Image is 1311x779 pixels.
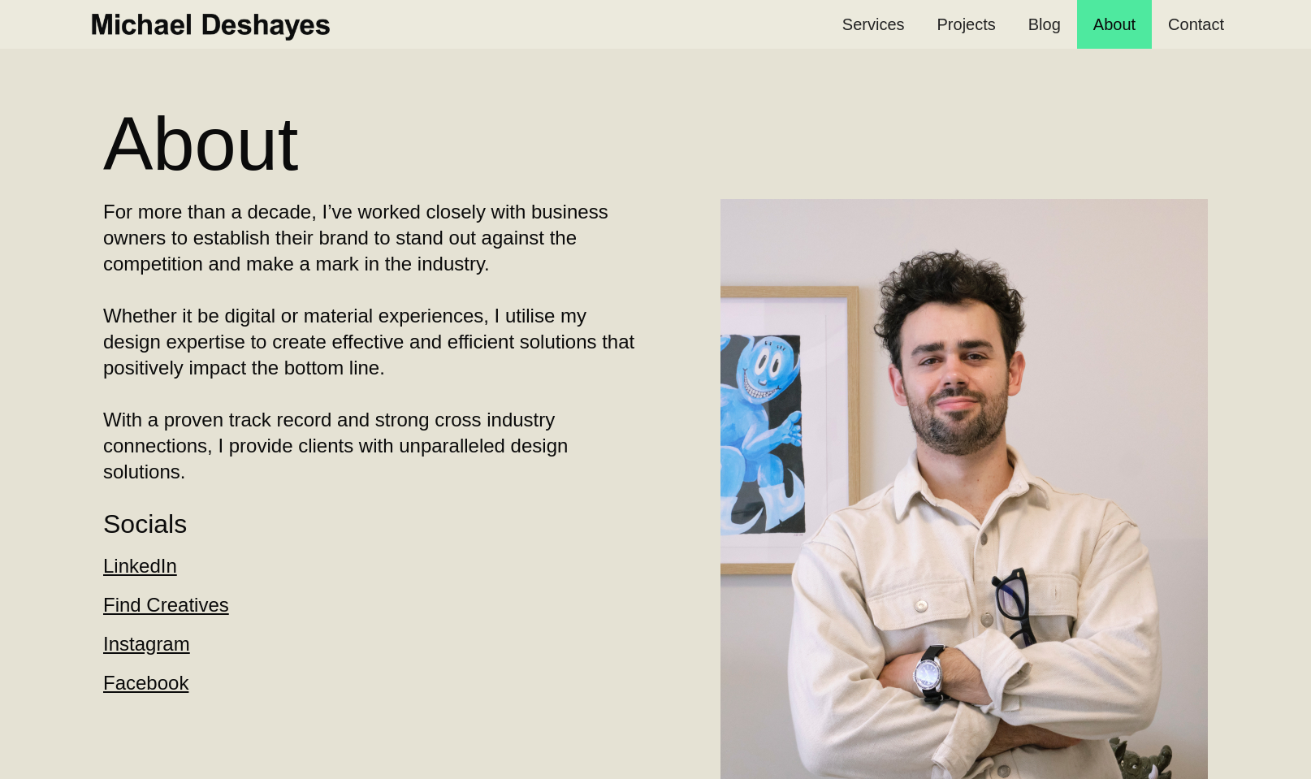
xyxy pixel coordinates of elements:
[103,555,177,577] a: LinkedIn
[103,199,647,485] p: For more than a decade, I’ve worked closely with business owners to establish their brand to stan...
[103,509,187,539] h2: Socials
[103,672,188,694] a: Facebook
[103,633,190,655] a: ‍Instagram
[103,594,229,616] a: Find Creatives
[103,106,1208,183] h2: About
